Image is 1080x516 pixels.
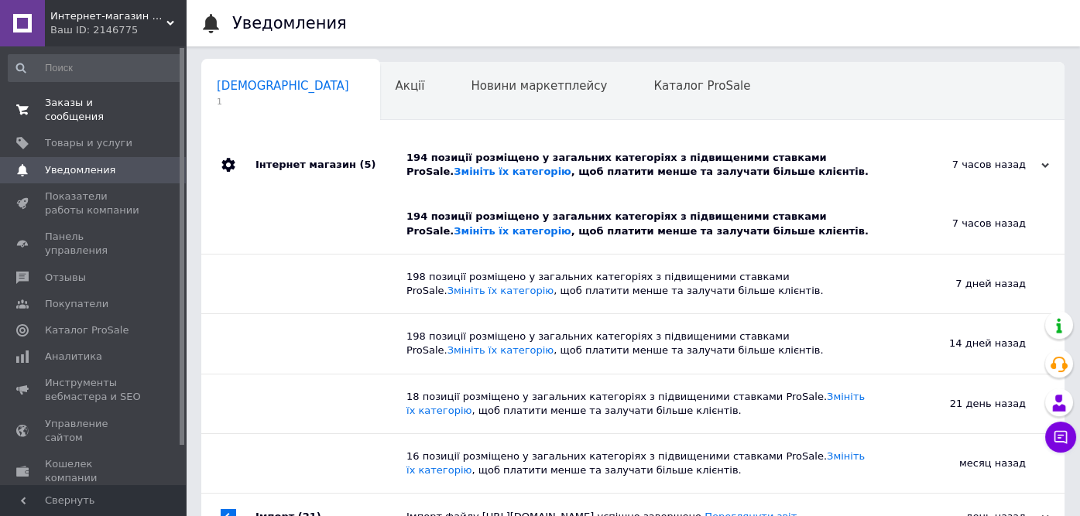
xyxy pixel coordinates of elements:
span: (5) [359,159,375,170]
span: Покупатели [45,297,108,311]
span: Новини маркетплейсу [471,79,607,93]
div: 7 часов назад [894,158,1049,172]
div: 16 позиції розміщено у загальних категоріях з підвищеними ставками ProSale. , щоб платити менше т... [406,449,871,477]
a: Змініть їх категорію [454,225,571,237]
div: 18 позиції розміщено у загальних категоріях з підвищеними ставками ProSale. , щоб платити менше т... [406,390,871,418]
div: Ваш ID: 2146775 [50,23,186,37]
span: 1 [217,96,349,108]
span: [DEMOGRAPHIC_DATA] [217,79,349,93]
span: Панель управления [45,230,143,258]
input: Поиск [8,54,183,82]
div: 7 дней назад [871,255,1065,313]
span: Уведомления [45,163,115,177]
span: Каталог ProSale [45,323,129,337]
div: 7 часов назад [871,194,1065,253]
div: месяц назад [871,434,1065,493]
span: Акції [396,79,425,93]
span: Кошелек компании [45,457,143,485]
a: Змініть їх категорію [454,166,571,177]
span: Каталог ProSale [653,79,750,93]
div: 14 дней назад [871,314,1065,373]
div: 198 позиції розміщено у загальних категоріях з підвищеними ставками ProSale. , щоб платити менше ... [406,330,871,357]
span: Управление сайтом [45,417,143,445]
a: Змініть їх категорію [447,344,554,356]
span: Заказы и сообщения [45,96,143,124]
span: Интернет-магазин "МОЙ ЮВЕЛИР" [50,9,166,23]
a: Змініть їх категорію [447,285,554,296]
button: Чат с покупателем [1045,422,1076,453]
div: 198 позиції розміщено у загальних категоріях з підвищеними ставками ProSale. , щоб платити менше ... [406,270,871,298]
span: Отзывы [45,271,86,285]
div: Інтернет магазин [255,135,406,194]
a: Змініть їх категорію [406,391,865,416]
div: 194 позиції розміщено у загальних категоріях з підвищеними ставками ProSale. , щоб платити менше ... [406,210,871,237]
span: Показатели работы компании [45,190,143,217]
div: 21 день назад [871,374,1065,433]
span: Аналитика [45,350,102,364]
div: 194 позиції розміщено у загальних категоріях з підвищеними ставками ProSale. , щоб платити менше ... [406,151,894,179]
h1: Уведомления [232,14,347,32]
span: Инструменты вебмастера и SEO [45,376,143,404]
span: Товары и услуги [45,136,132,150]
